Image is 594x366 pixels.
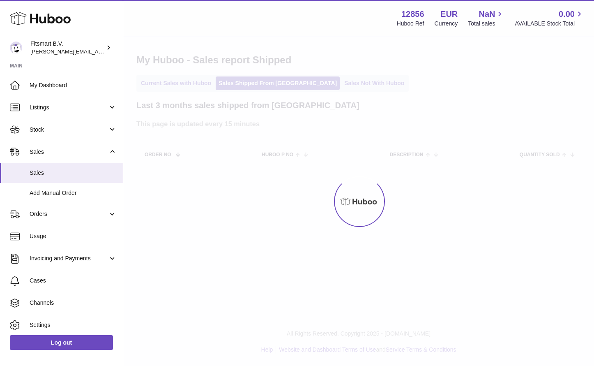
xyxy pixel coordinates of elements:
[468,20,504,28] span: Total sales
[30,169,117,177] span: Sales
[10,335,113,350] a: Log out
[515,20,584,28] span: AVAILABLE Stock Total
[468,9,504,28] a: NaN Total sales
[30,299,117,307] span: Channels
[30,210,108,218] span: Orders
[30,48,165,55] span: [PERSON_NAME][EMAIL_ADDRESS][DOMAIN_NAME]
[30,232,117,240] span: Usage
[30,189,117,197] span: Add Manual Order
[559,9,575,20] span: 0.00
[479,9,495,20] span: NaN
[435,20,458,28] div: Currency
[30,104,108,111] span: Listings
[30,277,117,285] span: Cases
[440,9,458,20] strong: EUR
[30,321,117,329] span: Settings
[10,42,22,54] img: jonathan@leaderoo.com
[30,255,108,262] span: Invoicing and Payments
[30,126,108,134] span: Stock
[30,148,108,156] span: Sales
[30,81,117,89] span: My Dashboard
[515,9,584,28] a: 0.00 AVAILABLE Stock Total
[30,40,104,56] div: Fitsmart B.V.
[397,20,424,28] div: Huboo Ref
[401,9,424,20] strong: 12856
